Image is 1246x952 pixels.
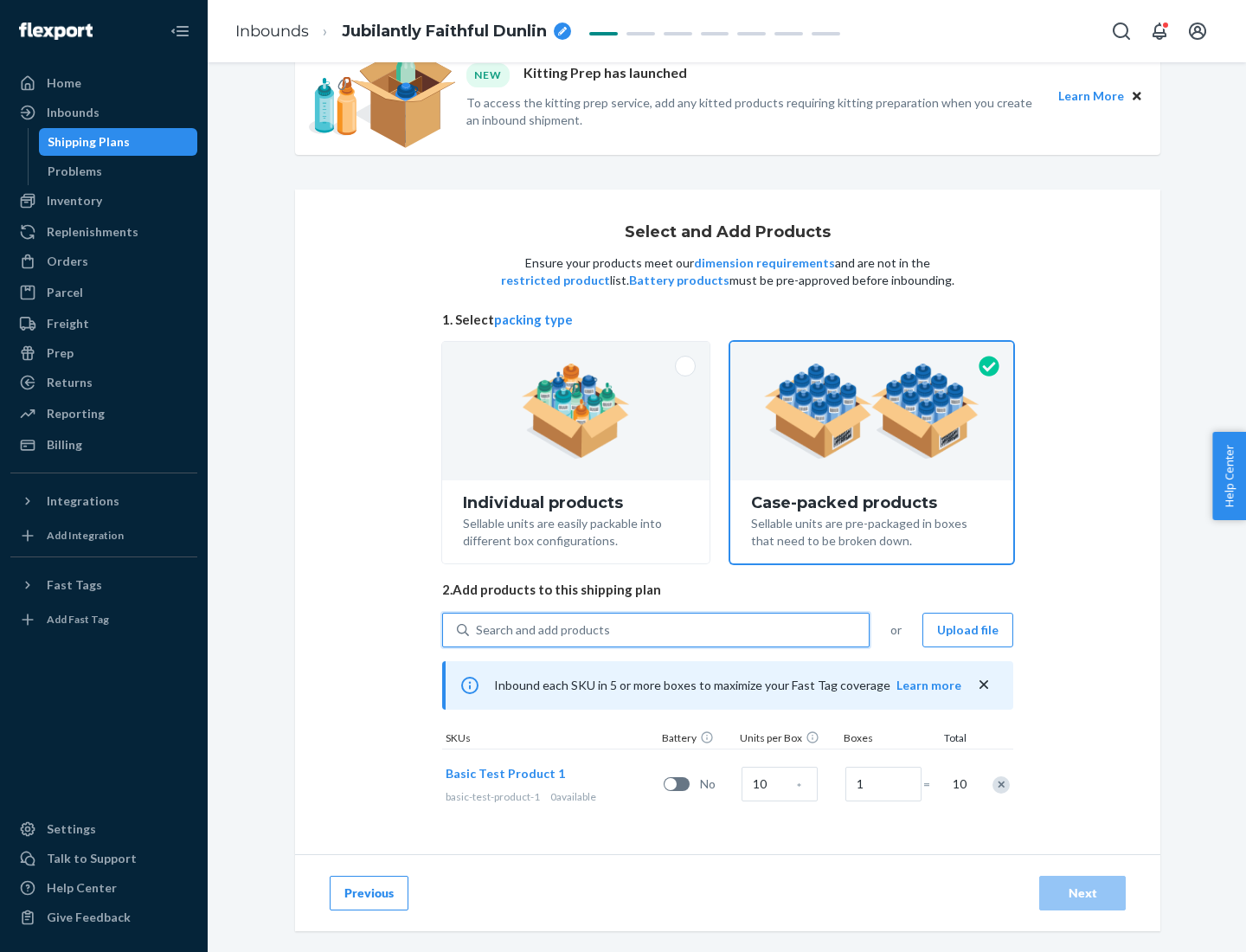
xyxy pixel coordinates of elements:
[10,218,197,246] a: Replenishments
[39,128,198,156] a: Shipping Plans
[927,730,970,749] div: Total
[10,279,197,306] a: Parcel
[442,730,658,749] div: SKUs
[1039,876,1126,910] button: Next
[222,6,585,57] ol: breadcrumbs
[501,272,610,289] button: restricted product
[47,223,138,241] div: Replenishments
[10,431,197,459] a: Billing
[10,400,197,428] a: Reporting
[47,850,137,867] div: Talk to Support
[48,133,130,151] div: Shipping Plans
[10,339,197,367] a: Prep
[446,765,565,782] button: Basic Test Product 1
[629,272,729,289] button: Battery products
[1058,87,1124,106] button: Learn More
[10,571,197,599] button: Fast Tags
[10,310,197,338] a: Freight
[466,63,510,87] div: NEW
[47,253,88,270] div: Orders
[47,374,93,391] div: Returns
[845,767,922,801] input: Number of boxes
[442,581,1013,599] span: 2. Add products to this shipping plan
[736,730,840,749] div: Units per Box
[923,775,941,793] span: =
[658,730,736,749] div: Battery
[751,511,992,550] div: Sellable units are pre-packaged in boxes that need to be broken down.
[235,22,309,41] a: Inbounds
[47,74,81,92] div: Home
[1142,14,1177,48] button: Open notifications
[47,284,83,301] div: Parcel
[47,879,117,897] div: Help Center
[47,104,100,121] div: Inbounds
[896,677,961,694] button: Learn more
[890,621,902,639] span: or
[764,363,979,459] img: case-pack.59cecea509d18c883b923b81aeac6d0b.png
[466,94,1043,129] p: To access the kitting prep service, add any kitted products requiring kitting preparation when yo...
[47,820,96,838] div: Settings
[342,21,547,43] span: Jubilantly Faithful Dunlin
[992,776,1010,794] div: Remove Item
[949,775,967,793] span: 10
[47,436,82,453] div: Billing
[975,676,992,694] button: close
[742,767,818,801] input: Case Quantity
[47,192,102,209] div: Inventory
[47,492,119,510] div: Integrations
[494,311,573,329] button: packing type
[446,790,540,803] span: basic-test-product-1
[499,254,956,289] p: Ensure your products meet our and are not in the list. must be pre-approved before inbounding.
[625,224,831,241] h1: Select and Add Products
[330,876,408,910] button: Previous
[442,661,1013,710] div: Inbound each SKU in 5 or more boxes to maximize your Fast Tag coverage
[700,775,735,793] span: No
[1104,14,1139,48] button: Open Search Box
[550,790,596,803] span: 0 available
[463,511,689,550] div: Sellable units are easily packable into different box configurations.
[47,528,124,543] div: Add Integration
[1180,14,1215,48] button: Open account menu
[1212,432,1246,520] button: Help Center
[1054,884,1111,902] div: Next
[47,315,89,332] div: Freight
[694,254,835,272] button: dimension requirements
[10,99,197,126] a: Inbounds
[442,311,1013,329] span: 1. Select
[840,730,927,749] div: Boxes
[10,874,197,902] a: Help Center
[10,815,197,843] a: Settings
[922,613,1013,647] button: Upload file
[10,904,197,931] button: Give Feedback
[446,766,565,781] span: Basic Test Product 1
[47,612,109,627] div: Add Fast Tag
[1127,87,1146,106] button: Close
[163,14,197,48] button: Close Navigation
[751,494,992,511] div: Case-packed products
[10,606,197,634] a: Add Fast Tag
[19,23,93,40] img: Flexport logo
[47,909,131,926] div: Give Feedback
[10,845,197,872] a: Talk to Support
[10,248,197,275] a: Orders
[10,487,197,515] button: Integrations
[463,494,689,511] div: Individual products
[523,63,687,87] p: Kitting Prep has launched
[10,69,197,97] a: Home
[39,158,198,185] a: Problems
[522,363,630,459] img: individual-pack.facf35554cb0f1810c75b2bd6df2d64e.png
[47,576,102,594] div: Fast Tags
[10,369,197,396] a: Returns
[47,344,74,362] div: Prep
[10,522,197,550] a: Add Integration
[48,163,102,180] div: Problems
[47,405,105,422] div: Reporting
[10,187,197,215] a: Inventory
[476,621,610,639] div: Search and add products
